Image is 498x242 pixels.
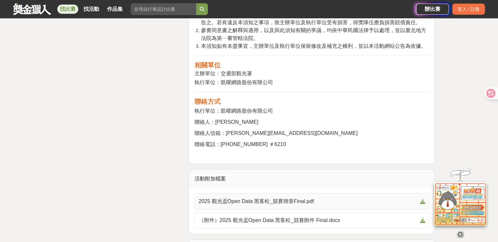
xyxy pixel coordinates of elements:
span: 聯絡電話：[PHONE_NUMBER] ＃6210 [194,141,286,147]
div: 登入 / 註冊 [452,4,485,15]
a: 辦比賽 [416,4,449,15]
strong: 相關單位 [194,62,220,69]
span: 主辦單位：交通部觀光署 [194,71,252,76]
span: 本須知如有未盡事宜，主辦單位及執行單位保留修改及補充之權利，並以本活動網站公告為依據。 [201,43,426,49]
span: 參賽同意書之解釋與適用，以及與此須知有關的爭議，均依中華民國法律予以處理，並以臺北地方法院為第ㄧ審管轄法院。 [201,28,426,41]
img: d2146d9a-e6f6-4337-9592-8cefde37ba6b.png [434,182,487,225]
span: 執行單位：凱曜網路股份有限公司 [194,108,273,114]
a: （附件）2025 觀光盃Open Data 黑客松_競賽附件 Final.docx [194,212,429,229]
a: 2025 觀光盃Open Data 黑客松_競賽簡章Final.pdf [194,193,429,210]
a: 作品集 [104,5,125,14]
span: （附件）2025 觀光盃Open Data 黑客松_競賽附件 Final.docx [198,216,417,224]
span: 2025 觀光盃Open Data 黑客松_競賽簡章Final.pdf [198,197,417,205]
input: 全球自行車設計比賽 [131,3,196,15]
span: 執行單位：凱曜網路股份有限公司 [194,80,273,85]
div: 活動附加檔案 [189,170,434,188]
a: 找比賽 [57,5,78,14]
span: 聯絡人：[PERSON_NAME] [194,119,258,125]
span: 聯絡人信箱：[PERSON_NAME][EMAIL_ADDRESS][DOMAIN_NAME] [194,130,358,136]
strong: 聯絡方式 [194,98,220,105]
a: 找活動 [81,5,102,14]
